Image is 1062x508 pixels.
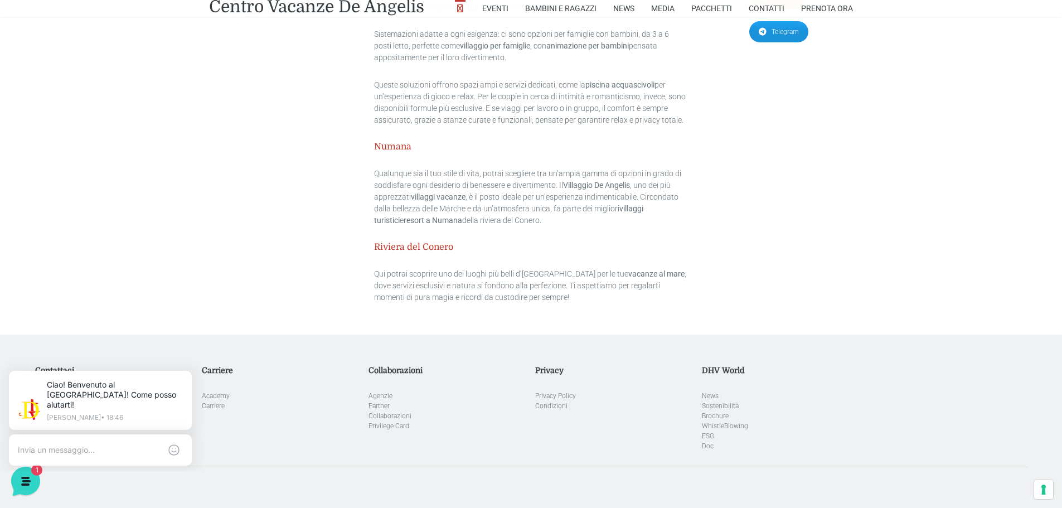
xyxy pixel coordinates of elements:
p: Ciao! Benvenuto al [GEOGRAPHIC_DATA]! Come posso aiutarti! [54,22,190,52]
button: Aiuto [146,358,214,384]
h5: Numana [374,142,688,152]
a: Agenzie [368,392,392,400]
a: Privacy Policy [535,392,576,400]
img: light [18,108,40,130]
p: Aiuto [172,374,188,384]
strong: piscina acquascivoli [585,80,654,89]
span: Inizia una conversazione [72,147,164,156]
p: [PERSON_NAME] • 18:46 [54,57,190,64]
span: 1 [194,120,205,132]
iframe: Customerly Messenger Launcher [9,465,42,498]
h5: DHV World [702,366,860,375]
a: WhistleBlowing [702,422,748,430]
p: Qui potrai scoprire uno dei luoghi più belli d’[GEOGRAPHIC_DATA] per le tue , dove servizi esclus... [374,268,688,303]
input: Cerca un articolo... [25,209,182,220]
a: Sostenibilità [702,402,739,410]
a: Doc [702,442,714,450]
strong: vacanze al mare [628,269,685,278]
button: 1Messaggi [77,358,146,384]
p: Sistemazioni adatte a ogni esigenza: ci sono opzioni per famiglie con bambini, da 3 a 6 posti let... [374,28,688,64]
p: Ciao! Benvenuto al [GEOGRAPHIC_DATA]! Come posso aiutarti! [47,120,183,132]
a: [PERSON_NAME]Ciao! Benvenuto al [GEOGRAPHIC_DATA]! Come posso aiutarti!1 s fa1 [13,103,210,136]
span: Le tue conversazioni [18,89,95,98]
strong: villaggio per famiglie [460,41,530,50]
button: Inizia una conversazione [18,141,205,163]
strong: animazione per bambini [546,41,629,50]
a: Apri Centro Assistenza [119,185,205,194]
span: Trova una risposta [18,185,87,194]
span: [PERSON_NAME] [47,107,183,118]
p: Queste soluzioni offrono spazi ampi e servizi dedicati, come la per un’esperienza di gioco e rela... [374,79,688,126]
a: Partner [368,402,390,410]
p: Messaggi [96,374,127,384]
strong: Villaggio De Angelis [563,181,630,190]
button: Le tue preferenze relative al consenso per le tecnologie di tracciamento [1034,480,1053,499]
span: 1 [111,357,119,365]
a: Collaborazioni [368,412,411,420]
a: Carriere [202,402,225,410]
a: News [702,392,719,400]
img: light [25,41,47,64]
button: Home [9,358,77,384]
h5: Collaborazioni [368,366,527,375]
strong: resort a Numana [404,216,462,225]
a: Privilege Card [368,422,409,430]
h2: Ciao da De Angelis Resort 👋 [9,9,187,45]
a: Telegram [749,21,808,42]
p: La nostra missione è rendere la tua esperienza straordinaria! [9,49,187,71]
a: Academy [202,392,230,400]
a: Brochure [702,412,729,420]
p: Qualunque sia il tuo stile di vita, potrai scegliere tra un’ampia gamma di opzioni in grado di so... [374,168,688,226]
a: ESG [702,432,714,440]
strong: villaggi vacanze [411,192,465,201]
p: Home [33,374,52,384]
a: Condizioni [535,402,568,410]
a: [DEMOGRAPHIC_DATA] tutto [99,89,205,98]
h5: Privacy [535,366,694,375]
p: 1 s fa [190,107,205,117]
h5: Carriere [202,366,360,375]
h5: Riviera del Conero [374,242,688,253]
